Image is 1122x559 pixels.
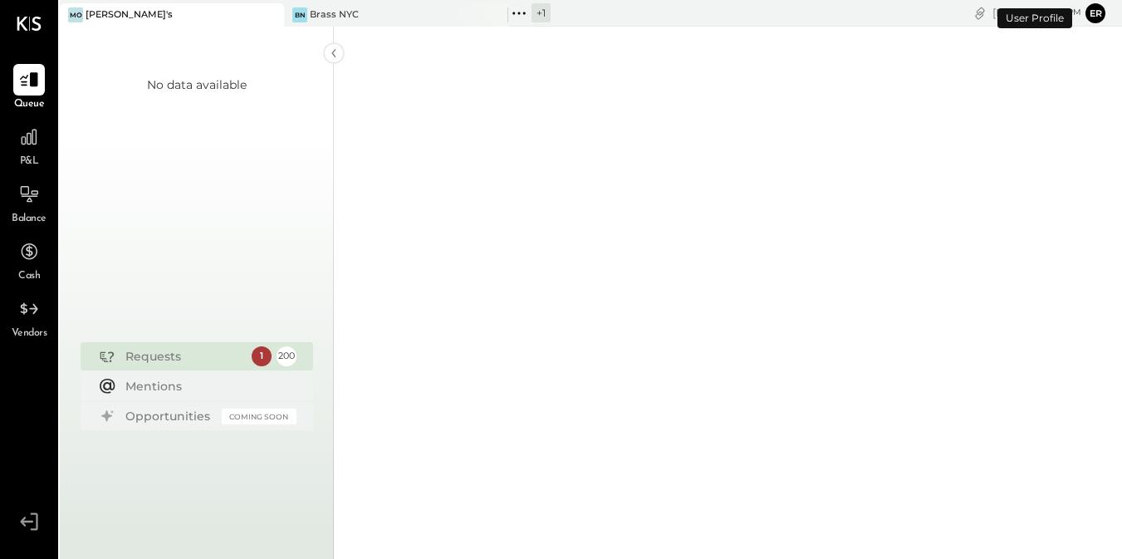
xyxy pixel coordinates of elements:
div: Coming Soon [222,409,296,424]
a: Vendors [1,293,57,341]
span: Queue [14,97,45,112]
a: Balance [1,179,57,227]
div: Brass NYC [310,8,359,22]
div: Mentions [125,378,288,395]
div: 200 [277,346,296,366]
div: copy link [972,4,988,22]
div: Requests [125,348,243,365]
div: [DATE] [992,5,1081,21]
div: Opportunities [125,408,213,424]
div: Mo [68,7,83,22]
div: No data available [147,76,247,93]
span: pm [1067,7,1081,18]
button: er [1085,3,1105,23]
div: User Profile [997,8,1072,28]
div: + 1 [532,3,551,22]
div: [PERSON_NAME]'s [86,8,173,22]
div: BN [292,7,307,22]
span: Vendors [12,326,47,341]
a: Queue [1,64,57,112]
div: 1 [252,346,272,366]
span: Balance [12,212,47,227]
a: Cash [1,236,57,284]
span: Cash [18,269,40,284]
span: P&L [20,154,39,169]
a: P&L [1,121,57,169]
span: 6 : 20 [1031,5,1065,21]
